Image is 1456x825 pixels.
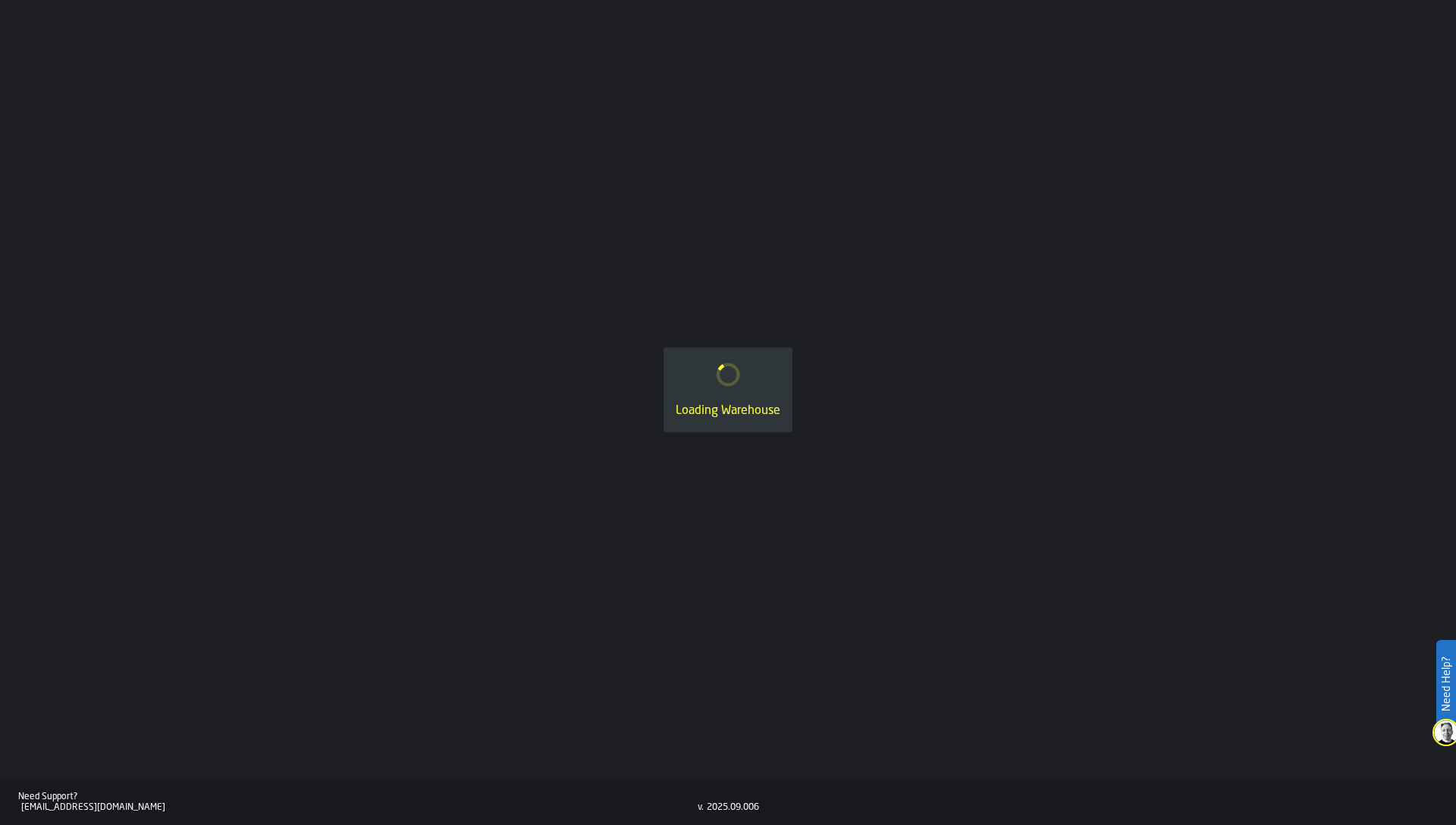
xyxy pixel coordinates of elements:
[707,802,759,813] div: 2025.09.006
[676,402,780,420] div: Loading Warehouse
[18,792,698,802] div: Need Support?
[698,802,704,813] div: v.
[21,802,698,813] div: [EMAIL_ADDRESS][DOMAIN_NAME]
[18,792,698,813] a: Need Support?[EMAIL_ADDRESS][DOMAIN_NAME]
